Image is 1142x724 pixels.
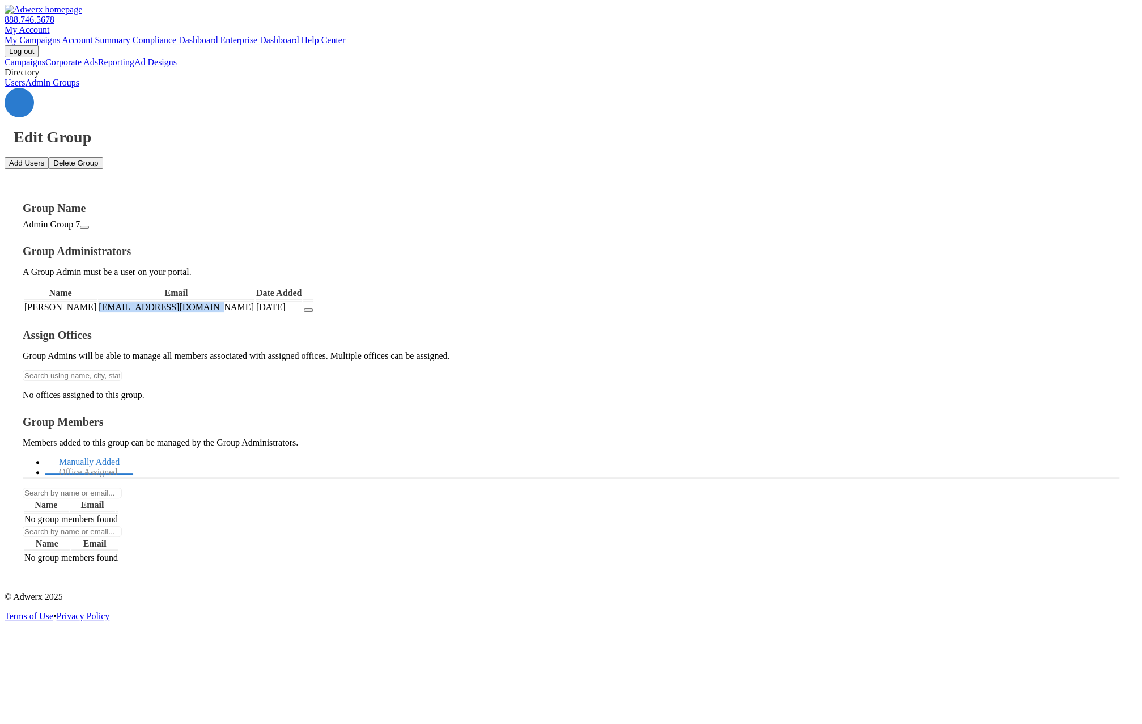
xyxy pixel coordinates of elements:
[98,301,254,313] td: [EMAIL_ADDRESS][DOMAIN_NAME]
[80,500,104,510] span: Email
[5,611,1137,621] div: •
[45,450,133,475] a: Manually Added
[5,78,25,87] a: Users
[23,438,1119,448] p: Members added to this group can be managed by the Group Administrators.
[5,15,54,24] a: 888.746.5678
[83,539,107,548] span: Email
[5,35,60,45] a: My Campaigns
[5,611,53,621] a: Terms of Use
[24,513,118,525] td: No group members found
[23,267,1119,277] p: A Group Admin must be a user on your portal.
[23,488,122,498] input: Search by name or email...
[49,157,103,169] button: Delete Group
[5,57,45,67] a: Campaigns
[304,308,313,312] button: Remove Administrator
[35,500,57,510] span: Name
[57,611,110,621] a: Privacy Policy
[5,25,50,35] a: My Account
[256,288,302,298] span: Date Added
[23,219,80,229] span: Admin Group 7
[24,552,118,564] td: No group members found
[165,288,188,298] span: Email
[23,202,1119,215] h4: Group Name
[25,78,79,87] a: Admin Groups
[23,329,1119,342] h4: Assign Offices
[24,302,96,312] span: [PERSON_NAME]
[23,390,1119,400] p: No offices assigned to this group.
[36,539,58,548] span: Name
[23,351,1119,361] p: Group Admins will be able to manage all members associated with assigned offices. Multiple office...
[134,57,177,67] a: Ad Designs
[5,5,82,15] img: Adwerx
[45,460,131,485] a: Office Assigned
[23,416,1119,429] h4: Group Members
[256,301,302,313] td: [DATE]
[98,57,134,67] a: Reporting
[5,67,1137,78] div: Directory
[220,35,299,45] a: Enterprise Dashboard
[23,526,122,537] input: Search by name or email...
[45,57,98,67] a: Corporate Ads
[14,128,1137,146] h1: Edit Group
[23,370,122,381] input: Search using name, city, state, or address to filter office list
[62,35,130,45] a: Account Summary
[5,157,49,169] button: Add Users
[301,35,345,45] a: Help Center
[5,45,39,57] input: Log out
[133,35,218,45] a: Compliance Dashboard
[49,288,72,298] span: Name
[5,592,1137,602] p: © Adwerx 2025
[23,245,1119,258] h4: Group Administrators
